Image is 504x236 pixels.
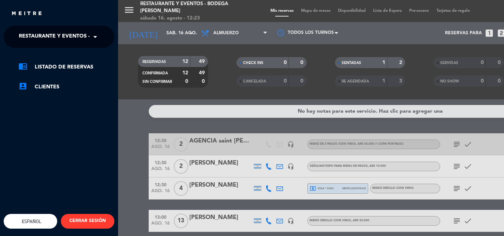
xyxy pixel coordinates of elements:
[18,62,27,71] i: chrome_reader_mode
[61,214,114,229] button: CERRAR SESIÓN
[18,82,27,91] i: account_box
[20,219,41,224] span: Español
[11,11,42,17] img: MEITRE
[18,82,114,91] a: account_boxClientes
[18,63,114,71] a: chrome_reader_modeListado de Reservas
[19,29,158,45] span: Restaurante y Eventos - Bodega [PERSON_NAME]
